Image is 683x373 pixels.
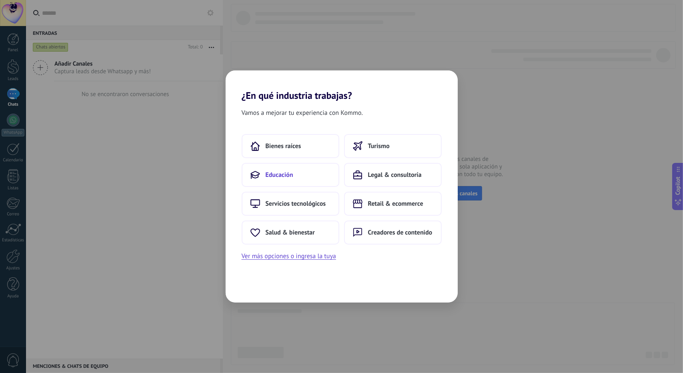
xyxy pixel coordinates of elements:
[344,163,442,187] button: Legal & consultoría
[266,171,293,179] span: Educación
[242,163,339,187] button: Educación
[242,134,339,158] button: Bienes raíces
[344,221,442,245] button: Creadores de contenido
[266,229,315,237] span: Salud & bienestar
[368,142,390,150] span: Turismo
[344,192,442,216] button: Retail & ecommerce
[368,171,422,179] span: Legal & consultoría
[368,229,433,237] span: Creadores de contenido
[368,200,423,208] span: Retail & ecommerce
[344,134,442,158] button: Turismo
[242,221,339,245] button: Salud & bienestar
[266,200,326,208] span: Servicios tecnológicos
[242,108,363,118] span: Vamos a mejorar tu experiencia con Kommo.
[242,251,336,261] button: Ver más opciones o ingresa la tuya
[226,70,458,101] h2: ¿En qué industria trabajas?
[242,192,339,216] button: Servicios tecnológicos
[266,142,301,150] span: Bienes raíces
